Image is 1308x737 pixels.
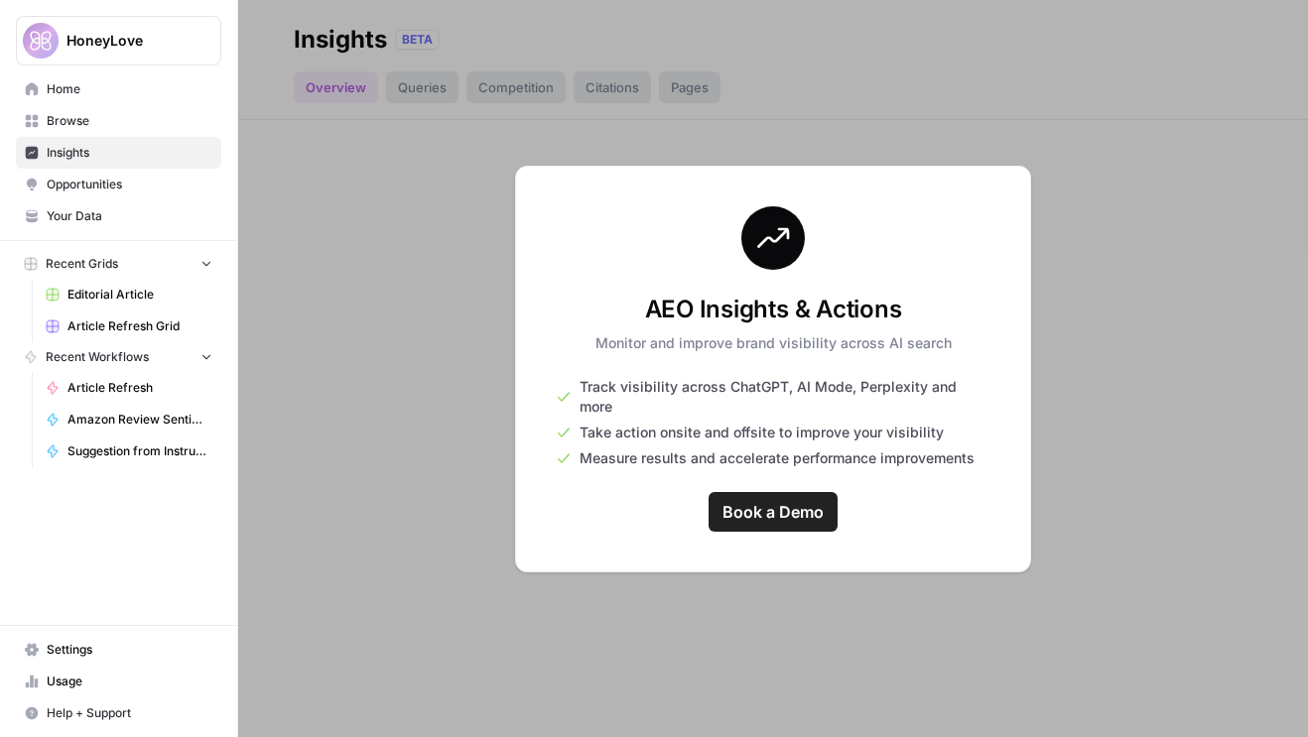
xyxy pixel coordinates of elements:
[46,255,118,273] span: Recent Grids
[16,73,221,105] a: Home
[47,207,212,225] span: Your Data
[16,249,221,279] button: Recent Grids
[595,333,952,353] p: Monitor and improve brand visibility across AI search
[47,641,212,659] span: Settings
[66,31,187,51] span: HoneyLove
[23,23,59,59] img: HoneyLove Logo
[47,704,212,722] span: Help + Support
[16,16,221,65] button: Workspace: HoneyLove
[722,500,824,524] span: Book a Demo
[16,697,221,729] button: Help + Support
[47,673,212,690] span: Usage
[47,176,212,193] span: Opportunities
[16,137,221,169] a: Insights
[595,294,952,325] h3: AEO Insights & Actions
[16,169,221,200] a: Opportunities
[67,442,212,460] span: Suggestion from Instruction
[37,372,221,404] a: Article Refresh
[16,634,221,666] a: Settings
[580,423,944,442] span: Take action onsite and offsite to improve your visibility
[16,200,221,232] a: Your Data
[37,279,221,310] a: Editorial Article
[580,448,975,468] span: Measure results and accelerate performance improvements
[37,435,221,467] a: Suggestion from Instruction
[47,112,212,130] span: Browse
[67,411,212,429] span: Amazon Review Sentiments
[37,404,221,435] a: Amazon Review Sentiments
[67,379,212,397] span: Article Refresh
[67,317,212,335] span: Article Refresh Grid
[67,286,212,304] span: Editorial Article
[709,492,838,532] a: Book a Demo
[46,348,149,366] span: Recent Workflows
[47,144,212,162] span: Insights
[37,310,221,342] a: Article Refresh Grid
[580,377,990,417] span: Track visibility across ChatGPT, AI Mode, Perplexity and more
[47,80,212,98] span: Home
[16,342,221,372] button: Recent Workflows
[16,105,221,137] a: Browse
[16,666,221,697] a: Usage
